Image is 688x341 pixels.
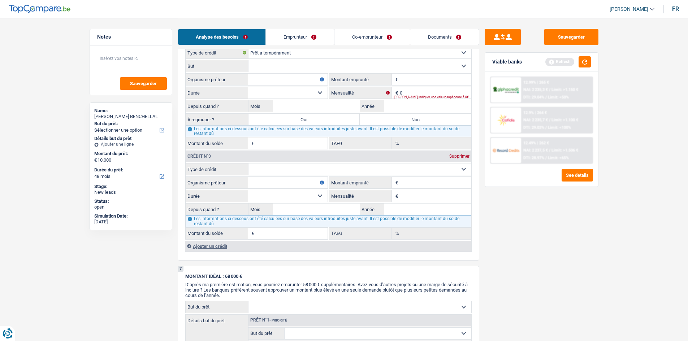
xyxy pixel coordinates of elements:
[248,228,256,239] span: €
[360,204,384,215] label: Année
[384,100,471,112] input: AAAA
[248,204,273,215] label: Mois
[186,154,213,158] div: Crédit nº3
[186,87,248,99] label: Durée
[9,5,70,13] img: TopCompare Logo
[545,58,574,66] div: Refresh
[544,29,598,45] button: Sauvegarder
[329,190,392,202] label: Mensualité
[610,6,648,12] span: [PERSON_NAME]
[492,59,522,65] div: Viable banks
[186,301,248,313] label: But du prêt
[186,47,248,58] label: Type de crédit
[186,114,248,125] label: À regrouper ?
[523,80,549,85] div: 12.99% | 265 €
[186,177,248,188] label: Organisme prêteur
[551,87,578,92] span: Limit: >1.150 €
[94,213,168,219] div: Simulation Date:
[384,204,471,215] input: AAAA
[186,163,248,175] label: Type de crédit
[94,204,168,210] div: open
[178,266,183,272] div: 7
[248,114,360,125] label: Oui
[120,77,167,90] button: Sauvegarder
[97,34,165,40] h5: Notes
[94,219,168,225] div: [DATE]
[549,148,550,153] span: /
[130,81,157,86] span: Sauvegarder
[94,121,166,127] label: But du prêt:
[523,141,549,145] div: 12.49% | 262 €
[672,5,679,12] div: fr
[94,157,97,163] span: €
[447,154,471,158] div: Supprimer
[394,96,471,99] div: [PERSON_NAME] indiquer une valeur supérieure à 0€
[549,118,550,122] span: /
[94,167,166,173] label: Durée du prêt:
[493,113,519,127] img: Cofidis
[562,169,593,182] button: See details
[186,315,248,323] label: Détails but du prêt
[94,114,168,119] div: [PERSON_NAME] BENCHELLAL
[248,318,289,323] div: Prêt n°1
[545,95,547,100] span: /
[551,148,578,153] span: Limit: >1.506 €
[329,74,392,85] label: Montant emprunté
[523,87,548,92] span: NAI: 2 235,3 €
[186,126,471,137] div: Les informations ci-dessous ont été calculées sur base des valeurs introduites juste avant. Il es...
[523,156,544,160] span: DTI: 28.97%
[186,74,248,85] label: Organisme prêteur
[94,189,168,195] div: New leads
[269,318,287,322] span: - Priorité
[186,100,248,112] label: Depuis quand ?
[548,156,569,160] span: Limit: <65%
[329,228,392,239] label: TAEG
[248,100,273,112] label: Mois
[523,110,547,115] div: 12.9% | 264 €
[392,74,400,85] span: €
[186,228,248,239] label: Montant du solde
[186,204,248,215] label: Depuis quand ?
[334,29,410,45] a: Co-emprunteur
[360,114,471,125] label: Non
[548,125,571,130] span: Limit: <100%
[551,118,578,122] span: Limit: >1.100 €
[523,125,544,130] span: DTI: 29.03%
[186,60,248,72] label: But
[94,136,168,141] div: Détails but du prêt
[392,87,400,99] span: €
[178,29,265,45] a: Analyse des besoins
[329,177,392,188] label: Montant emprunté
[360,100,384,112] label: Année
[392,177,400,188] span: €
[248,328,285,339] label: But du prêt
[185,274,242,279] span: MONTANT IDÉAL : 68 000 €
[94,108,168,114] div: Name:
[523,118,548,122] span: NAI: 2 235,7 €
[392,228,401,239] span: %
[548,95,569,100] span: Limit: <50%
[186,190,248,202] label: Durée
[94,151,166,157] label: Montant du prêt:
[493,86,519,94] img: AlphaCredit
[549,87,550,92] span: /
[410,29,479,45] a: Documents
[185,282,468,298] span: D’après ma première estimation, vous pourriez emprunter 58 000 € supplémentaires. Avez-vous d’aut...
[604,3,654,15] a: [PERSON_NAME]
[523,148,548,153] span: NAI: 2 237,5 €
[392,137,401,149] span: %
[392,190,400,202] span: €
[186,137,248,149] label: Montant du solde
[273,204,360,215] input: MM
[266,29,334,45] a: Emprunteur
[329,87,392,99] label: Mensualité
[545,125,547,130] span: /
[273,100,360,112] input: MM
[185,241,471,252] div: Ajouter un crédit
[186,215,471,227] div: Les informations ci-dessous ont été calculées sur base des valeurs introduites juste avant. Il es...
[94,142,168,147] div: Ajouter une ligne
[94,184,168,189] div: Stage:
[545,156,547,160] span: /
[493,144,519,157] img: Record Credits
[248,137,256,149] span: €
